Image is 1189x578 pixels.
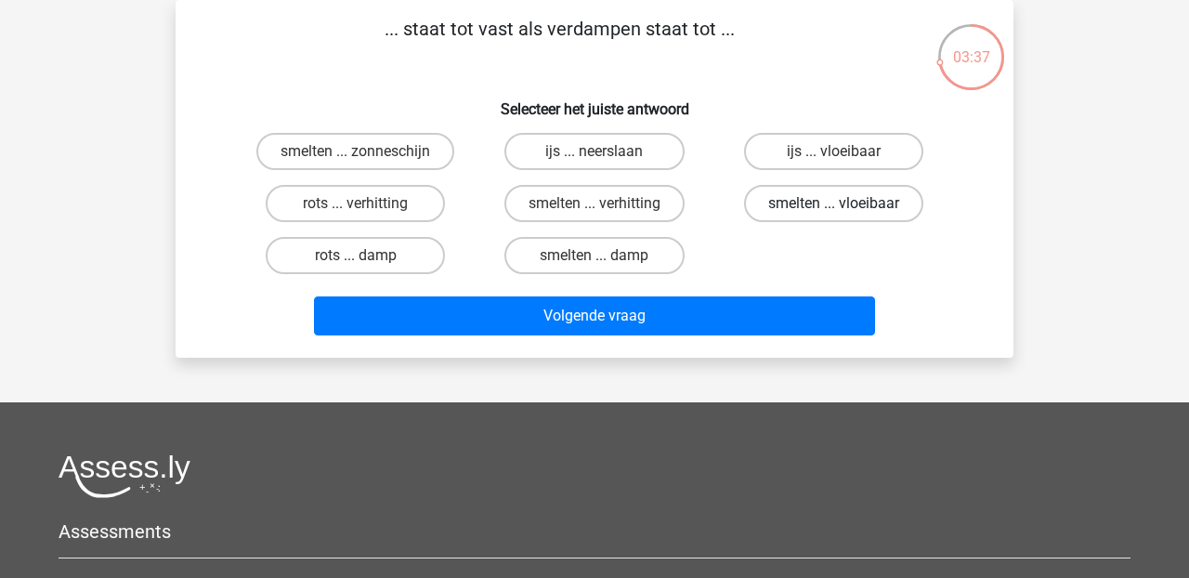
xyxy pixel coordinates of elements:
button: Volgende vraag [314,296,876,335]
div: 03:37 [936,22,1006,69]
label: ijs ... neerslaan [504,133,684,170]
label: smelten ... verhitting [504,185,685,222]
h6: Selecteer het juiste antwoord [205,85,984,118]
label: rots ... verhitting [266,185,445,222]
label: smelten ... damp [504,237,684,274]
label: ijs ... vloeibaar [744,133,923,170]
h5: Assessments [59,520,1130,543]
img: Assessly logo [59,454,190,498]
label: smelten ... zonneschijn [256,133,454,170]
label: rots ... damp [266,237,445,274]
p: ... staat tot vast als verdampen staat tot ... [205,15,914,71]
label: smelten ... vloeibaar [744,185,923,222]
